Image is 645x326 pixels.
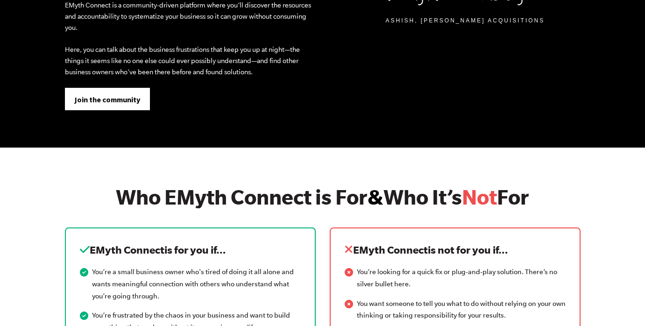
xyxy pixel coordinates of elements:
[345,266,566,290] li: You’re looking for a quick fix or plug-and-play solution. There’s no silver bullet here.
[462,185,497,208] em: Not
[65,185,581,209] h2: Who EMyth Connect is For Who It’s For
[65,88,150,110] a: Join the community
[428,244,508,255] strong: is not for you if…
[345,242,566,257] h3: EMyth Connect
[345,298,566,322] li: You want someone to tell you what to do without relying on your own thinking or taking responsibi...
[65,44,316,78] p: Here, you can talk about the business frustrations that keep you up at night—the things it seems ...
[386,17,545,25] div: Ashish, [PERSON_NAME] Acquisitions
[164,244,226,255] strong: is for you if…
[80,266,301,302] li: You’re a small business owner who's tired of doing it all alone and wants meaningful connection w...
[368,185,383,208] span: &
[75,95,140,105] span: Join the community
[598,281,645,326] iframe: Chat Widget
[80,242,301,257] h3: EMyth Connect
